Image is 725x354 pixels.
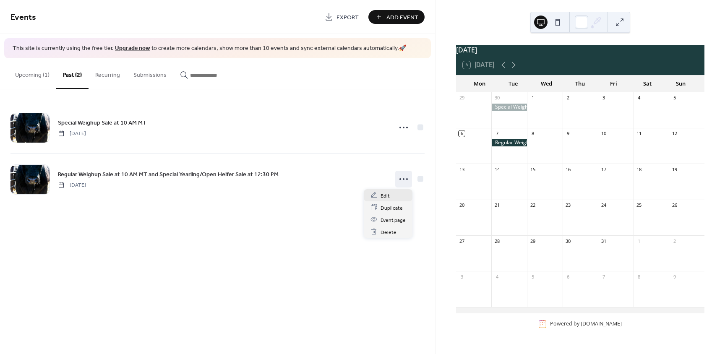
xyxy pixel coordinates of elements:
span: Events [10,9,36,26]
a: Upgrade now [115,43,150,54]
div: 30 [565,238,571,244]
div: 13 [459,166,465,172]
div: Powered by [550,320,622,328]
span: Edit [381,191,390,200]
div: Fri [597,75,631,92]
span: Add Event [386,13,418,22]
button: Upcoming (1) [8,58,56,88]
div: 22 [529,202,536,208]
div: 21 [494,202,500,208]
span: [DATE] [58,130,86,137]
div: 18 [636,166,642,172]
div: 29 [529,238,536,244]
div: 29 [459,95,465,101]
span: [DATE] [58,181,86,189]
div: 11 [636,130,642,137]
div: Sat [631,75,664,92]
button: Recurring [89,58,127,88]
div: 25 [636,202,642,208]
div: 23 [565,202,571,208]
a: Special Weighup Sale at 10 AM MT [58,118,146,128]
button: Submissions [127,58,173,88]
div: Tue [496,75,530,92]
span: Regular Weighup Sale at 10 AM MT and Special Yearling/Open Heifer Sale at 12:30 PM [58,170,279,179]
div: 7 [600,273,607,280]
div: 19 [671,166,678,172]
div: Thu [563,75,597,92]
div: 14 [494,166,500,172]
a: Regular Weighup Sale at 10 AM MT and Special Yearling/Open Heifer Sale at 12:30 PM [58,169,279,179]
a: Export [318,10,365,24]
div: 3 [600,95,607,101]
button: Past (2) [56,58,89,89]
div: 15 [529,166,536,172]
div: 3 [459,273,465,280]
div: 9 [565,130,571,137]
span: This site is currently using the free tier. to create more calendars, show more than 10 events an... [13,44,406,53]
button: Add Event [368,10,425,24]
span: Event page [381,216,406,224]
div: 4 [636,95,642,101]
div: Sun [664,75,698,92]
div: 1 [529,95,536,101]
div: 26 [671,202,678,208]
div: 8 [636,273,642,280]
div: 7 [494,130,500,137]
div: Regular Weighup Sale at 10 AM MT & Open Consignment Horse Sale at 2 PM MT [491,139,527,146]
div: 17 [600,166,607,172]
div: 24 [600,202,607,208]
div: 5 [671,95,678,101]
div: [DATE] [456,45,704,55]
div: 10 [600,130,607,137]
span: Delete [381,228,396,237]
div: 9 [671,273,678,280]
div: 27 [459,238,465,244]
div: Mon [463,75,496,92]
div: Special Weighup Sale at 10 AM MT [491,104,527,111]
div: 12 [671,130,678,137]
div: 31 [600,238,607,244]
a: [DOMAIN_NAME] [581,320,622,328]
span: Export [336,13,359,22]
div: 8 [529,130,536,137]
div: 28 [494,238,500,244]
div: 1 [636,238,642,244]
div: 30 [494,95,500,101]
div: 6 [565,273,571,280]
div: 4 [494,273,500,280]
div: 16 [565,166,571,172]
span: Duplicate [381,203,403,212]
div: 5 [529,273,536,280]
div: 2 [671,238,678,244]
div: 6 [459,130,465,137]
div: 20 [459,202,465,208]
div: 2 [565,95,571,101]
div: Wed [530,75,563,92]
